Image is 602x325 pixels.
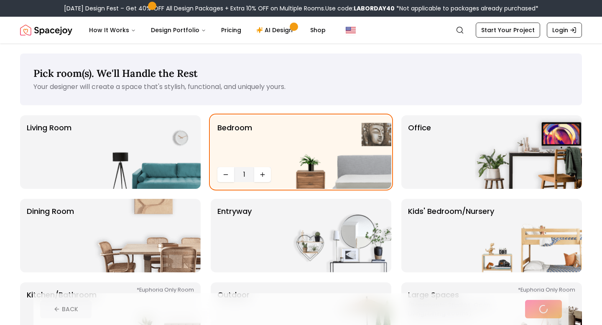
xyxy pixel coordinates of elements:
button: Decrease quantity [217,167,234,182]
p: Kids' Bedroom/Nursery [408,206,494,266]
span: Pick room(s). We'll Handle the Rest [33,67,198,80]
b: LABORDAY40 [354,4,395,13]
nav: Main [82,22,332,38]
img: entryway [284,199,391,272]
a: Start Your Project [476,23,540,38]
img: Office [475,115,582,189]
p: Living Room [27,122,71,182]
span: Use code: [325,4,395,13]
a: Spacejoy [20,22,72,38]
img: Bedroom [284,115,391,189]
img: Spacejoy Logo [20,22,72,38]
p: Your designer will create a space that's stylish, functional, and uniquely yours. [33,82,569,92]
button: Increase quantity [254,167,271,182]
a: Pricing [214,22,248,38]
a: Shop [304,22,332,38]
img: Kids' Bedroom/Nursery [475,199,582,272]
span: 1 [237,170,251,180]
a: AI Design [250,22,302,38]
p: Office [408,122,431,182]
nav: Global [20,17,582,43]
p: Dining Room [27,206,74,266]
button: How It Works [82,22,143,38]
img: Living Room [94,115,201,189]
a: Login [547,23,582,38]
p: entryway [217,206,252,266]
p: Bedroom [217,122,252,164]
button: Design Portfolio [144,22,213,38]
img: Dining Room [94,199,201,272]
div: [DATE] Design Fest – Get 40% OFF All Design Packages + Extra 10% OFF on Multiple Rooms. [64,4,538,13]
img: United States [346,25,356,35]
span: *Not applicable to packages already purchased* [395,4,538,13]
